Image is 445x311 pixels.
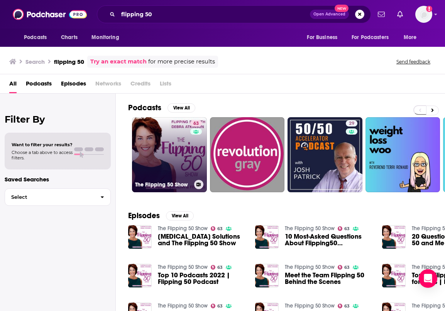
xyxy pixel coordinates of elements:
[347,30,400,45] button: open menu
[5,188,111,206] button: Select
[158,264,208,270] a: The Flipping 50 Show
[158,225,208,232] a: The Flipping 50 Show
[382,225,406,249] img: 20 Questions About Flipping 50 and Me
[193,120,199,128] span: 63
[158,233,246,246] span: [MEDICAL_DATA] Solutions and The Flipping 50 Show
[338,226,350,231] a: 63
[128,264,152,287] img: Top 10 Podcasts 2022 | Flipping 50 Podcast
[338,304,350,308] a: 63
[285,233,373,246] a: 10 Most-Asked Questions About Flipping50 Membership
[168,103,195,113] button: View All
[19,30,57,45] button: open menu
[415,6,432,23] span: Logged in as GregKubie
[86,30,129,45] button: open menu
[166,211,194,220] button: View All
[217,304,223,308] span: 63
[211,304,223,308] a: 63
[128,103,161,113] h2: Podcasts
[313,12,345,16] span: Open Advanced
[135,181,191,188] h3: The Flipping 50 Show
[217,266,223,269] span: 63
[54,58,84,65] h3: flipping 50
[255,225,279,249] img: 10 Most-Asked Questions About Flipping50 Membership
[90,57,147,66] a: Try an exact match
[97,5,371,23] div: Search podcasts, credits, & more...
[130,77,151,93] span: Credits
[285,225,335,232] a: The Flipping 50 Show
[426,6,432,12] svg: Add a profile image
[346,120,357,126] a: 29
[301,30,347,45] button: open menu
[285,302,335,309] a: The Flipping 50 Show
[5,114,111,125] h2: Filter By
[349,120,354,128] span: 29
[132,117,207,192] a: 63The Flipping 50 Show
[307,32,337,43] span: For Business
[56,30,82,45] a: Charts
[158,233,246,246] a: Cellulite Solutions and The Flipping 50 Show
[404,32,417,43] span: More
[95,77,121,93] span: Networks
[398,30,426,45] button: open menu
[128,211,194,220] a: EpisodesView All
[13,7,87,22] img: Podchaser - Follow, Share and Rate Podcasts
[335,5,349,12] span: New
[352,32,389,43] span: For Podcasters
[61,32,78,43] span: Charts
[338,265,350,270] a: 63
[118,8,310,21] input: Search podcasts, credits, & more...
[382,264,406,287] img: Top 10 Flipping 50 Podcasts for 2024 | Menopause Fitness
[12,150,73,161] span: Choose a tab above to access filters.
[415,6,432,23] button: Show profile menu
[211,226,223,231] a: 63
[419,269,437,288] div: Open Intercom Messenger
[9,77,17,93] a: All
[91,32,119,43] span: Monitoring
[375,8,388,21] a: Show notifications dropdown
[5,176,111,183] p: Saved Searches
[61,77,86,93] a: Episodes
[288,117,362,192] a: 29
[344,266,350,269] span: 63
[128,103,195,113] a: PodcastsView All
[128,211,160,220] h2: Episodes
[344,227,350,231] span: 63
[158,302,208,309] a: The Flipping 50 Show
[285,264,335,270] a: The Flipping 50 Show
[25,58,45,65] h3: Search
[344,304,350,308] span: 63
[24,32,47,43] span: Podcasts
[217,227,223,231] span: 63
[415,6,432,23] img: User Profile
[26,77,52,93] a: Podcasts
[394,8,406,21] a: Show notifications dropdown
[394,58,433,65] button: Send feedback
[148,57,215,66] span: for more precise results
[310,10,349,19] button: Open AdvancedNew
[255,264,279,287] img: Meet the Team Flipping 50 Behind the Scenes
[160,77,171,93] span: Lists
[158,272,246,285] a: Top 10 Podcasts 2022 | Flipping 50 Podcast
[211,265,223,270] a: 63
[12,142,73,147] span: Want to filter your results?
[190,120,202,126] a: 63
[128,225,152,249] img: Cellulite Solutions and The Flipping 50 Show
[5,195,94,200] span: Select
[285,272,373,285] a: Meet the Team Flipping 50 Behind the Scenes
